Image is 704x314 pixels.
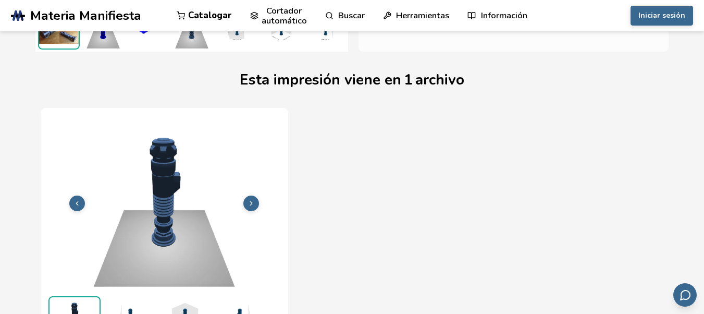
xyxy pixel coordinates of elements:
font: Cortador automático [262,5,307,27]
font: Catalogar [188,9,232,21]
font: Herramientas [396,9,449,21]
font: Buscar [338,9,365,21]
font: Materia Manifiesta [30,7,141,25]
button: Iniciar sesión [631,6,693,26]
button: Enviar comentarios por correo electrónico [673,283,697,307]
font: archivo [415,70,464,90]
font: Iniciar sesión [638,10,685,20]
font: Información [481,9,527,21]
font: Esta impresión viene en [240,70,401,90]
font: 1 [404,70,413,90]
